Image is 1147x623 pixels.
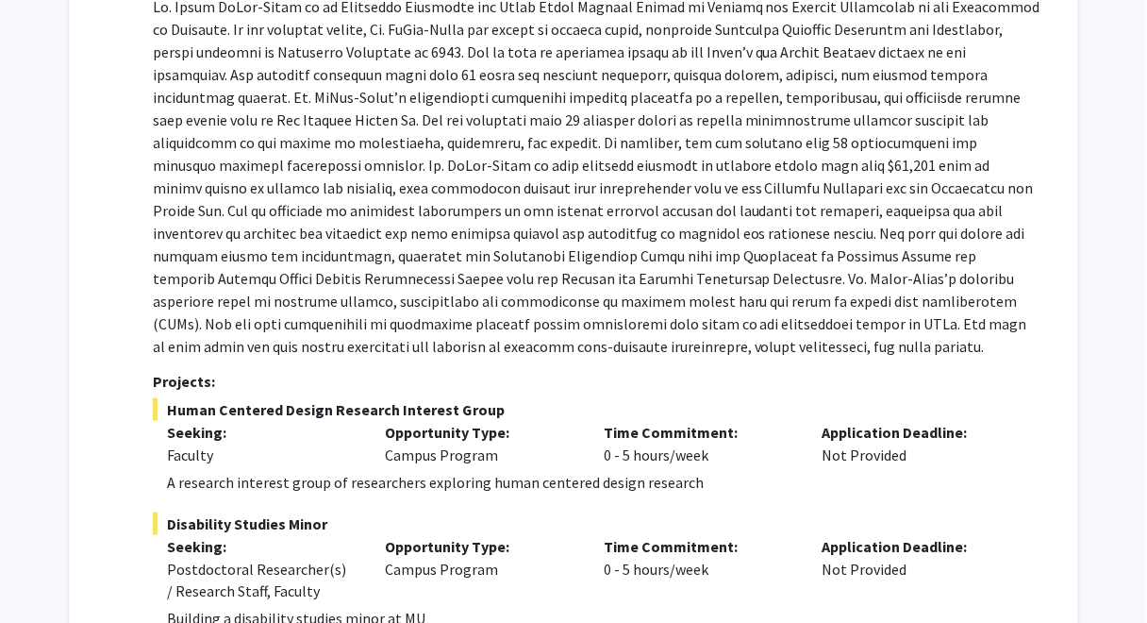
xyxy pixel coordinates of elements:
p: Application Deadline: [822,421,1012,444]
strong: Projects: [153,372,215,391]
p: Application Deadline: [822,535,1012,558]
div: Not Provided [807,535,1026,603]
p: Seeking: [167,535,357,558]
iframe: Chat [14,538,80,609]
p: Opportunity Type: [385,421,575,444]
p: Time Commitment: [604,535,794,558]
div: Not Provided [807,421,1026,466]
div: 0 - 5 hours/week [590,535,808,603]
p: Seeking: [167,421,357,444]
span: Human Centered Design Research Interest Group [153,398,1040,421]
p: A research interest group of researchers exploring human centered design research [167,471,1040,494]
div: Postdoctoral Researcher(s) / Research Staff, Faculty [167,558,357,603]
div: Campus Program [371,421,590,466]
div: Campus Program [371,535,590,603]
div: Faculty [167,444,357,466]
span: Disability Studies Minor [153,513,1040,535]
div: 0 - 5 hours/week [590,421,808,466]
p: Time Commitment: [604,421,794,444]
p: Opportunity Type: [385,535,575,558]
